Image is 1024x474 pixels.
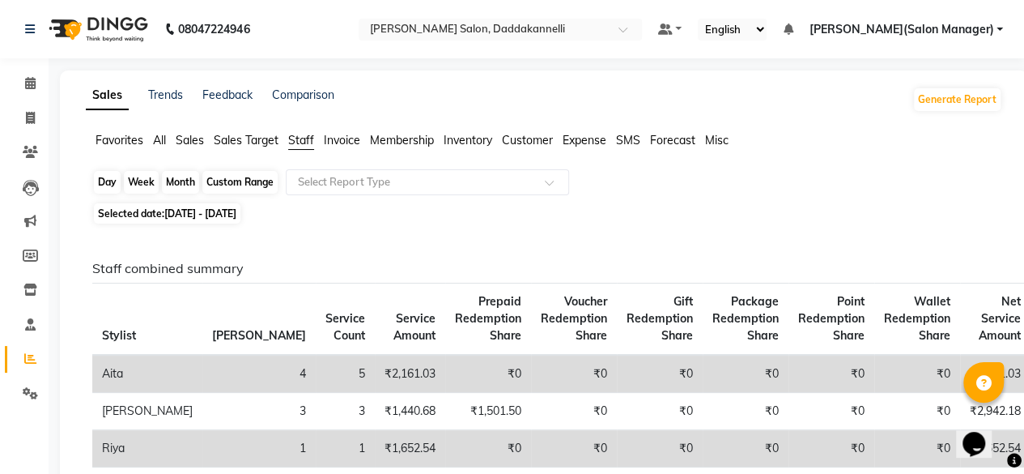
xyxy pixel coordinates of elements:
[148,88,183,102] a: Trends
[617,393,703,430] td: ₹0
[874,355,960,393] td: ₹0
[92,430,202,468] td: Riya
[617,355,703,393] td: ₹0
[788,355,874,393] td: ₹0
[393,311,436,343] span: Service Amount
[563,133,606,147] span: Expense
[874,430,960,468] td: ₹0
[705,133,729,147] span: Misc
[325,311,365,343] span: Service Count
[202,393,316,430] td: 3
[874,393,960,430] td: ₹0
[445,355,531,393] td: ₹0
[164,207,236,220] span: [DATE] - [DATE]
[956,409,1008,458] iframe: chat widget
[809,21,993,38] span: [PERSON_NAME](Salon Manager)
[979,294,1021,343] span: Net Service Amount
[703,355,788,393] td: ₹0
[124,171,159,194] div: Week
[444,133,492,147] span: Inventory
[178,6,249,52] b: 08047224946
[788,393,874,430] td: ₹0
[375,355,445,393] td: ₹2,161.03
[92,393,202,430] td: [PERSON_NAME]
[212,328,306,343] span: [PERSON_NAME]
[202,88,253,102] a: Feedback
[202,355,316,393] td: 4
[96,133,143,147] span: Favorites
[202,171,278,194] div: Custom Range
[92,355,202,393] td: Aita
[788,430,874,468] td: ₹0
[884,294,950,343] span: Wallet Redemption Share
[616,133,640,147] span: SMS
[94,203,240,224] span: Selected date:
[324,133,360,147] span: Invoice
[370,133,434,147] span: Membership
[316,430,375,468] td: 1
[627,294,693,343] span: Gift Redemption Share
[650,133,695,147] span: Forecast
[375,430,445,468] td: ₹1,652.54
[541,294,607,343] span: Voucher Redemption Share
[375,393,445,430] td: ₹1,440.68
[455,294,521,343] span: Prepaid Redemption Share
[316,393,375,430] td: 3
[617,430,703,468] td: ₹0
[86,81,129,110] a: Sales
[92,261,989,276] h6: Staff combined summary
[712,294,779,343] span: Package Redemption Share
[531,393,617,430] td: ₹0
[445,430,531,468] td: ₹0
[914,88,1001,111] button: Generate Report
[502,133,553,147] span: Customer
[798,294,865,343] span: Point Redemption Share
[531,355,617,393] td: ₹0
[102,328,136,343] span: Stylist
[272,88,334,102] a: Comparison
[445,393,531,430] td: ₹1,501.50
[41,6,152,52] img: logo
[94,171,121,194] div: Day
[316,355,375,393] td: 5
[288,133,314,147] span: Staff
[176,133,204,147] span: Sales
[214,133,278,147] span: Sales Target
[153,133,166,147] span: All
[162,171,199,194] div: Month
[703,393,788,430] td: ₹0
[531,430,617,468] td: ₹0
[202,430,316,468] td: 1
[703,430,788,468] td: ₹0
